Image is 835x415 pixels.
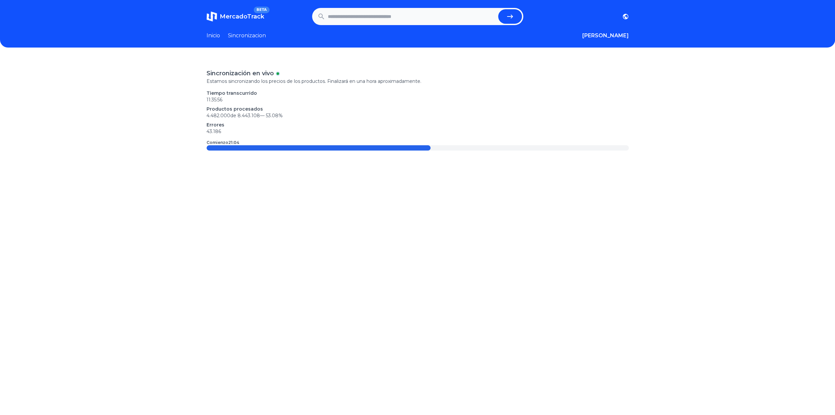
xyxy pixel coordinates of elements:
[207,121,629,128] p: Errores
[266,113,283,119] span: 53.08 %
[207,11,217,22] img: MercadoTrack
[207,11,264,22] a: MercadoTrackBETA
[207,90,629,96] p: Tiempo transcurrido
[207,97,222,103] time: 11:35:56
[228,32,266,40] a: Sincronizacion
[220,13,264,20] span: MercadoTrack
[207,112,629,119] p: 4.482.000 de 8.443.108 —
[582,32,629,40] button: [PERSON_NAME]
[228,140,239,145] time: 21:04
[207,69,274,78] p: Sincronización en vivo
[207,140,239,145] p: Comienzo
[254,7,269,13] span: BETA
[207,32,220,40] a: Inicio
[207,106,629,112] p: Productos procesados
[207,128,629,135] p: 43.186
[207,78,629,85] p: Estamos sincronizando los precios de los productos. Finalizará en una hora aproximadamente.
